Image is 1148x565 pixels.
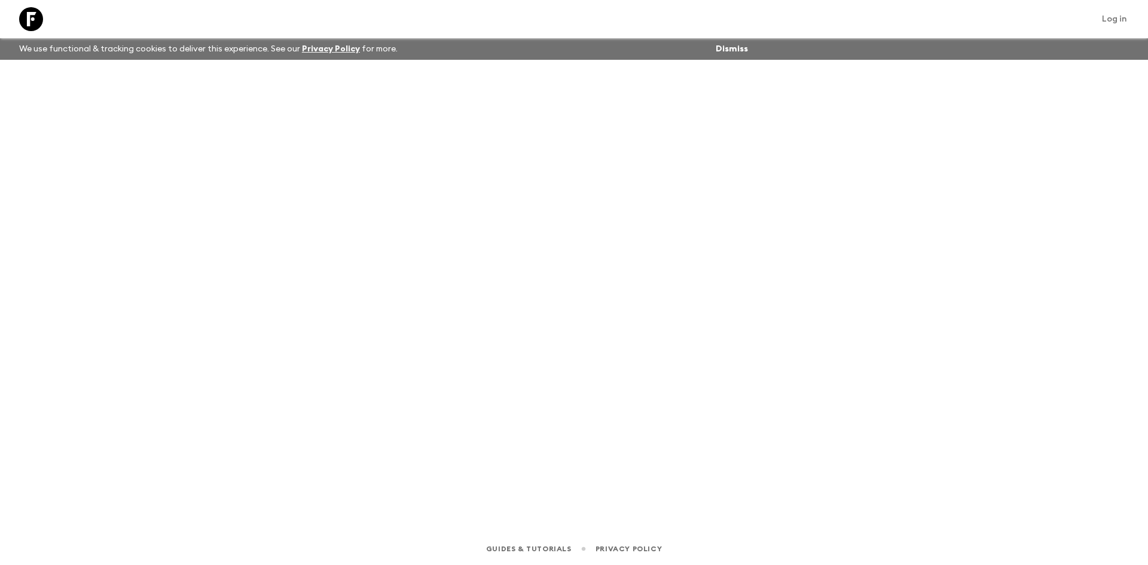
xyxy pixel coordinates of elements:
a: Privacy Policy [596,542,662,555]
a: Log in [1095,11,1134,28]
p: We use functional & tracking cookies to deliver this experience. See our for more. [14,38,402,60]
a: Guides & Tutorials [486,542,572,555]
a: Privacy Policy [302,45,360,53]
button: Dismiss [713,41,751,57]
